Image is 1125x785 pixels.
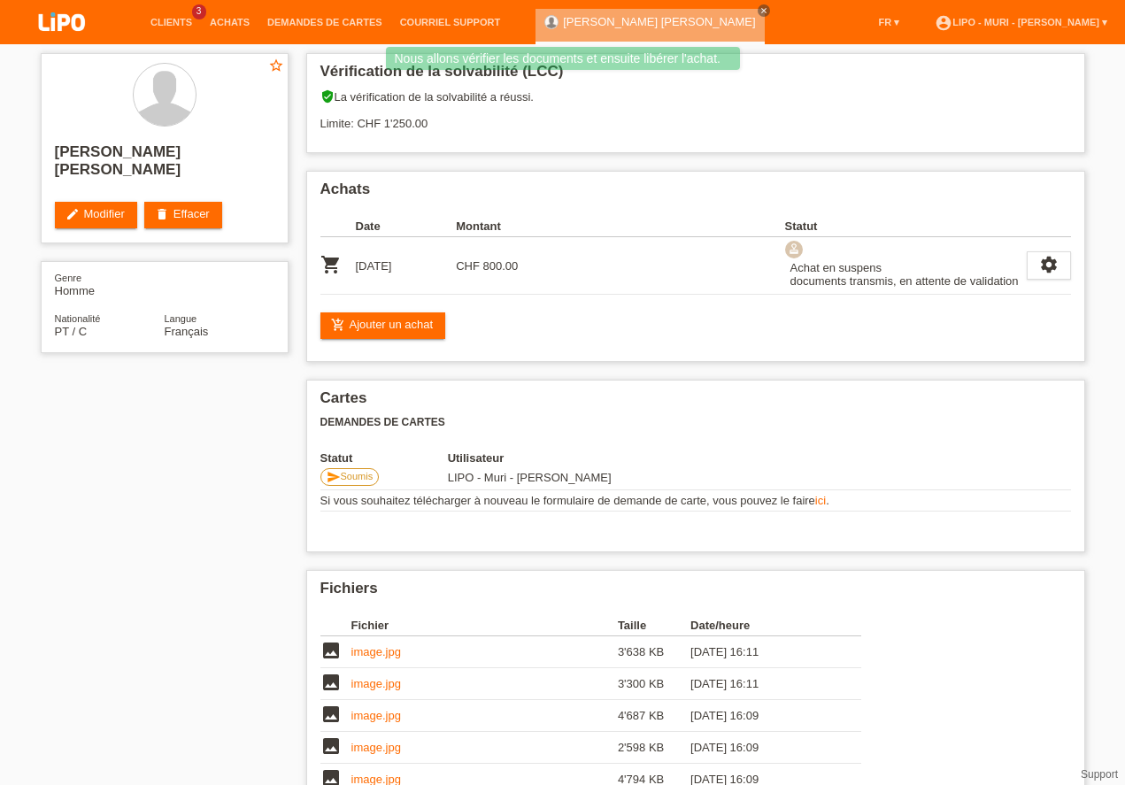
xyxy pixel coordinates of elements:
i: image [320,640,342,661]
span: 22.09.2025 [448,471,612,484]
h3: Demandes de cartes [320,416,1071,429]
a: LIPO pay [18,36,106,50]
a: editModifier [55,202,137,228]
a: image.jpg [351,709,401,722]
th: Taille [618,615,690,636]
th: Fichier [351,615,618,636]
div: Achat en suspens documents transmis, en attente de validation [785,258,1019,290]
div: Nous allons vérifier les documents et ensuite libérer l'achat. [386,47,740,70]
i: close [759,6,768,15]
a: image.jpg [351,645,401,658]
i: POSP00027857 [320,254,342,275]
td: CHF 800.00 [456,237,557,295]
span: Français [165,325,209,338]
a: deleteEffacer [144,202,222,228]
a: Achats [201,17,258,27]
a: close [758,4,770,17]
i: image [320,735,342,757]
i: approval [788,242,800,255]
td: [DATE] 16:11 [690,668,836,700]
div: Homme [55,271,165,297]
i: add_shopping_cart [331,318,345,332]
td: Si vous souhaitez télécharger à nouveau le formulaire de demande de carte, vous pouvez le faire . [320,490,1071,512]
span: Soumis [341,471,374,481]
span: Langue [165,313,197,324]
td: 2'598 KB [618,732,690,764]
a: [PERSON_NAME] [PERSON_NAME] [563,15,755,28]
td: [DATE] 16:09 [690,700,836,732]
h2: Vérification de la solvabilité (LCC) [320,63,1071,89]
span: Nationalité [55,313,101,324]
th: Date/heure [690,615,836,636]
a: image.jpg [351,741,401,754]
i: delete [155,207,169,221]
a: FR ▾ [870,17,909,27]
td: 3'638 KB [618,636,690,668]
th: Utilisateur [448,451,748,465]
i: image [320,672,342,693]
a: add_shopping_cartAjouter un achat [320,312,446,339]
td: 3'300 KB [618,668,690,700]
td: [DATE] [356,237,457,295]
h2: Cartes [320,389,1071,416]
td: [DATE] 16:09 [690,732,836,764]
span: Portugal / C / 18.02.2013 [55,325,88,338]
a: account_circleLIPO - Muri - [PERSON_NAME] ▾ [926,17,1116,27]
a: Support [1081,768,1118,781]
a: Demandes de cartes [258,17,391,27]
span: 3 [192,4,206,19]
a: ici [815,494,826,507]
i: settings [1039,255,1059,274]
h2: Achats [320,181,1071,207]
i: send [327,470,341,484]
a: image.jpg [351,677,401,690]
th: Statut [320,451,448,465]
i: image [320,704,342,725]
a: Courriel Support [391,17,509,27]
h2: Fichiers [320,580,1071,606]
th: Date [356,216,457,237]
td: 4'687 KB [618,700,690,732]
i: edit [65,207,80,221]
div: La vérification de la solvabilité a réussi. Limite: CHF 1'250.00 [320,89,1071,143]
th: Montant [456,216,557,237]
span: Genre [55,273,82,283]
a: Clients [142,17,201,27]
i: verified_user [320,89,335,104]
td: [DATE] 16:11 [690,636,836,668]
i: account_circle [935,14,952,32]
h2: [PERSON_NAME] [PERSON_NAME] [55,143,274,188]
th: Statut [785,216,1027,237]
